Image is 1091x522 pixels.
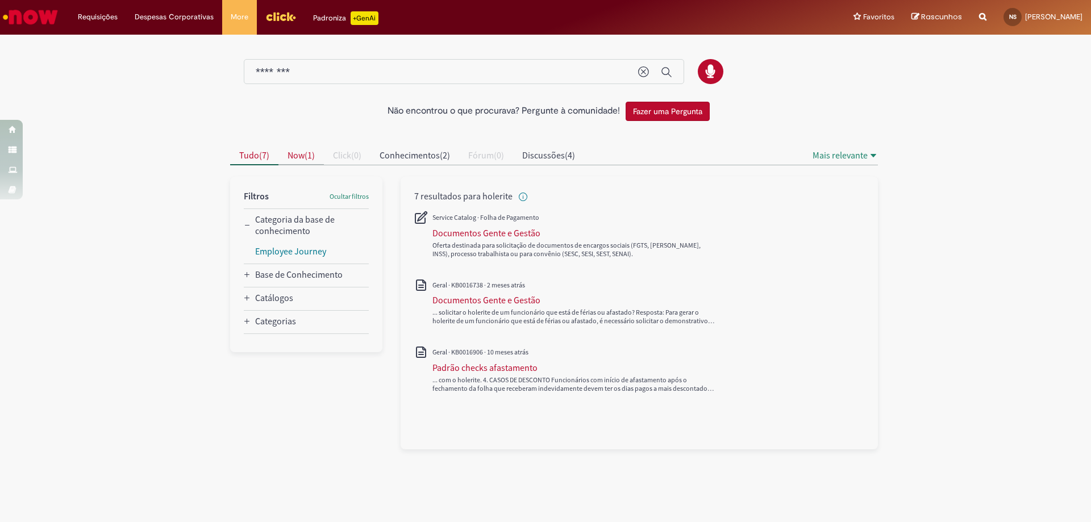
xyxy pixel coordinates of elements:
span: Requisições [78,11,118,23]
span: Rascunhos [921,11,962,22]
h2: Não encontrou o que procurava? Pergunte à comunidade! [388,106,620,116]
p: +GenAi [351,11,378,25]
span: Despesas Corporativas [135,11,214,23]
span: More [231,11,248,23]
button: Fazer uma Pergunta [626,102,710,121]
span: [PERSON_NAME] [1025,12,1082,22]
span: NS [1009,13,1017,20]
span: Favoritos [863,11,894,23]
img: ServiceNow [1,6,60,28]
div: Padroniza [313,11,378,25]
img: click_logo_yellow_360x200.png [265,8,296,25]
a: Rascunhos [911,12,962,23]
